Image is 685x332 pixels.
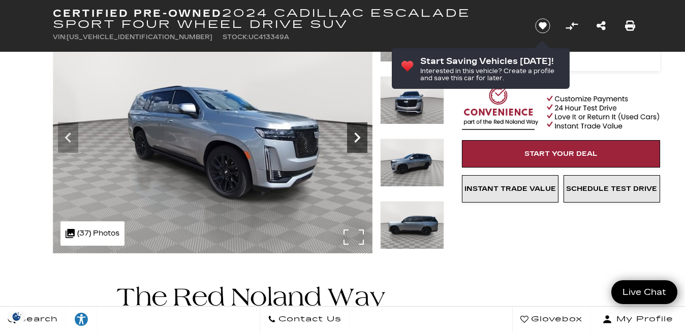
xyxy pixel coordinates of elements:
[380,76,444,124] img: Certified Used 2024 Argent Silver Metallic Cadillac Sport image 3
[60,221,124,246] div: (37) Photos
[512,307,590,332] a: Glovebox
[5,311,28,322] img: Opt-Out Icon
[625,19,635,33] a: Print this Certified Pre-Owned 2024 Cadillac Escalade Sport Four Wheel Drive SUV
[532,18,554,34] button: Save vehicle
[276,312,341,326] span: Contact Us
[248,34,289,41] span: UC413349A
[66,307,97,332] a: Explore your accessibility options
[524,150,598,158] span: Start Your Deal
[66,312,97,327] div: Explore your accessibility options
[564,175,660,203] a: Schedule Test Drive
[564,18,579,34] button: Compare Vehicle
[58,122,78,153] div: Previous
[567,185,658,193] span: Schedule Test Drive
[464,185,556,193] span: Instant Trade Value
[223,34,248,41] span: Stock:
[462,175,558,203] a: Instant Trade Value
[260,307,350,332] a: Contact Us
[380,139,444,187] img: Certified Used 2024 Argent Silver Metallic Cadillac Sport image 4
[16,312,58,326] span: Search
[53,34,67,41] span: VIN:
[53,7,222,19] strong: Certified Pre-Owned
[347,122,367,153] div: Next
[617,286,671,298] span: Live Chat
[528,312,582,326] span: Glovebox
[597,19,606,33] a: Share this Certified Pre-Owned 2024 Cadillac Escalade Sport Four Wheel Drive SUV
[53,14,372,253] img: Certified Used 2024 Argent Silver Metallic Cadillac Sport image 2
[612,312,673,326] span: My Profile
[380,201,444,249] img: Certified Used 2024 Argent Silver Metallic Cadillac Sport image 5
[53,8,518,30] h1: 2024 Cadillac Escalade Sport Four Wheel Drive SUV
[611,280,677,304] a: Live Chat
[5,311,28,322] section: Click to Open Cookie Consent Modal
[462,140,660,168] a: Start Your Deal
[590,307,685,332] button: Open user profile menu
[67,34,212,41] span: [US_VEHICLE_IDENTIFICATION_NUMBER]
